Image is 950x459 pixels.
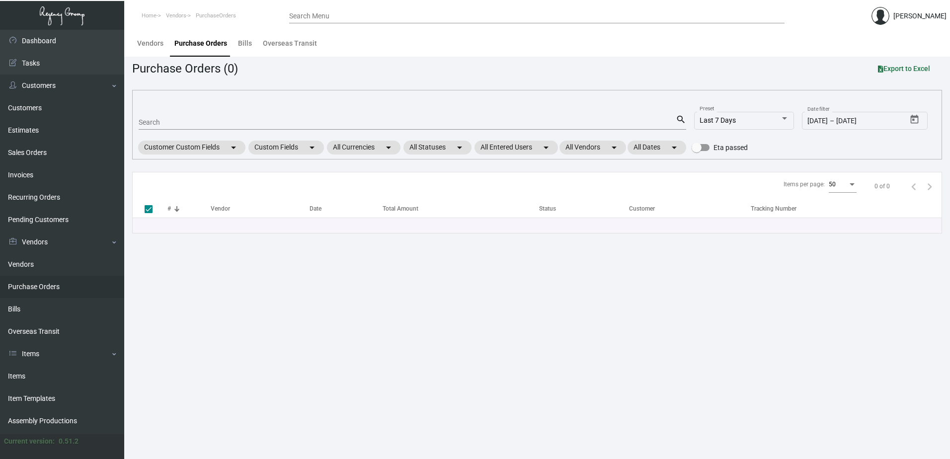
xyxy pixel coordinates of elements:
[475,141,558,154] mat-chip: All Entered Users
[403,141,472,154] mat-chip: All Statuses
[306,142,318,153] mat-icon: arrow_drop_down
[454,142,466,153] mat-icon: arrow_drop_down
[676,114,686,126] mat-icon: search
[829,181,836,188] span: 50
[211,204,230,213] div: Vendor
[383,142,395,153] mat-icon: arrow_drop_down
[174,38,227,49] div: Purchase Orders
[539,204,630,213] div: Status
[539,204,556,213] div: Status
[138,141,245,154] mat-chip: Customer Custom Fields
[751,204,796,213] div: Tracking Number
[893,11,947,21] div: [PERSON_NAME]
[238,38,252,49] div: Bills
[906,178,922,194] button: Previous page
[751,204,942,213] div: Tracking Number
[922,178,938,194] button: Next page
[263,38,317,49] div: Overseas Transit
[310,204,383,213] div: Date
[871,7,889,25] img: admin@bootstrapmaster.com
[628,141,686,154] mat-chip: All Dates
[784,180,825,189] div: Items per page:
[248,141,324,154] mat-chip: Custom Fields
[830,117,834,125] span: –
[166,12,186,19] span: Vendors
[540,142,552,153] mat-icon: arrow_drop_down
[836,117,884,125] input: End date
[870,60,938,77] button: Export to Excel
[132,60,238,77] div: Purchase Orders (0)
[327,141,400,154] mat-chip: All Currencies
[383,204,418,213] div: Total Amount
[59,436,79,447] div: 0.51.2
[559,141,626,154] mat-chip: All Vendors
[167,204,171,213] div: #
[807,117,828,125] input: Start date
[907,112,923,128] button: Open calendar
[878,65,930,73] span: Export to Excel
[874,182,890,191] div: 0 of 0
[608,142,620,153] mat-icon: arrow_drop_down
[142,12,157,19] span: Home
[211,204,310,213] div: Vendor
[167,204,211,213] div: #
[228,142,239,153] mat-icon: arrow_drop_down
[668,142,680,153] mat-icon: arrow_drop_down
[310,204,321,213] div: Date
[4,436,55,447] div: Current version:
[700,116,736,124] span: Last 7 Days
[137,38,163,49] div: Vendors
[713,142,748,153] span: Eta passed
[829,181,857,188] mat-select: Items per page:
[629,204,751,213] div: Customer
[383,204,539,213] div: Total Amount
[196,12,236,19] span: PurchaseOrders
[629,204,655,213] div: Customer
